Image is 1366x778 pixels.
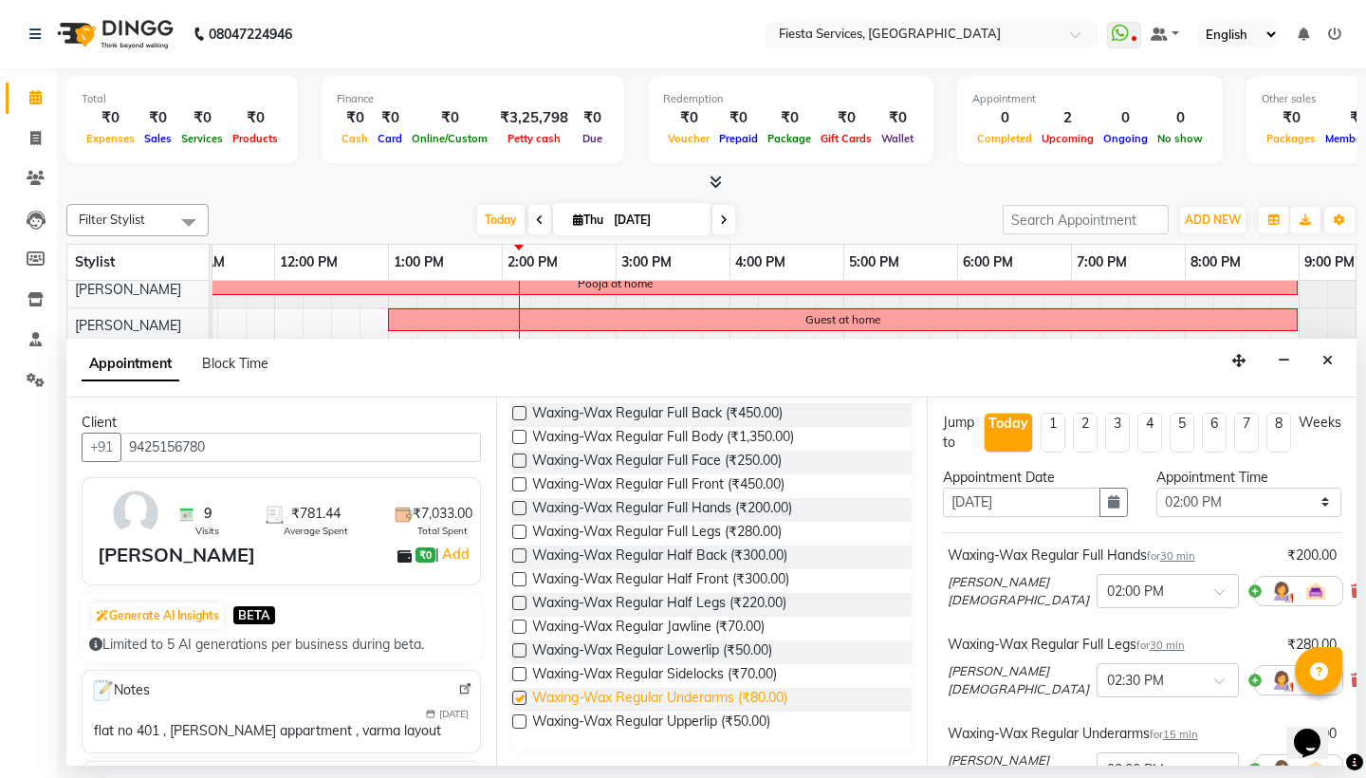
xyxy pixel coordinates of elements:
[1041,413,1065,453] li: 1
[228,107,283,129] div: ₹0
[1314,346,1341,376] button: Close
[176,132,228,145] span: Services
[1163,728,1198,741] span: 15 min
[532,498,792,522] span: Waxing-Wax Regular Full Hands (₹200.00)
[1186,249,1246,276] a: 8:00 PM
[492,107,576,129] div: ₹3,25,798
[1180,207,1246,233] button: ADD NEW
[816,132,877,145] span: Gift Cards
[714,107,763,129] div: ₹0
[91,602,224,629] button: Generate AI Insights
[1153,132,1208,145] span: No show
[532,688,787,712] span: Waxing-Wax Regular Underarms (₹80.00)
[209,8,292,61] b: 08047224946
[663,107,714,129] div: ₹0
[943,488,1100,517] input: yyyy-mm-dd
[988,414,1028,434] div: Today
[1072,249,1132,276] a: 7:00 PM
[578,275,653,292] div: Pooja at home
[503,132,565,145] span: Petty cash
[1234,413,1259,453] li: 7
[120,433,481,462] input: Search by Name/Mobile/Email/Code
[108,486,163,541] img: avatar
[415,547,435,563] span: ₹0
[816,107,877,129] div: ₹0
[337,132,373,145] span: Cash
[617,249,676,276] a: 3:00 PM
[948,724,1198,744] div: Waxing-Wax Regular Underarms
[1262,107,1320,129] div: ₹0
[82,91,283,107] div: Total
[1299,413,1341,433] div: Weeks
[82,132,139,145] span: Expenses
[1270,669,1293,692] img: Hairdresser.png
[844,249,904,276] a: 5:00 PM
[972,91,1208,107] div: Appointment
[204,504,212,524] span: 9
[1266,413,1291,453] li: 8
[1304,580,1327,602] img: Interior.png
[233,606,275,624] span: BETA
[608,206,703,234] input: 2025-09-04
[1160,549,1195,563] span: 30 min
[291,504,341,524] span: ₹781.44
[532,403,783,427] span: Waxing-Wax Regular Full Back (₹450.00)
[1185,213,1241,227] span: ADD NEW
[1147,549,1195,563] small: for
[568,213,608,227] span: Thu
[1037,132,1098,145] span: Upcoming
[90,678,150,703] span: Notes
[417,524,468,538] span: Total Spent
[1156,468,1341,488] div: Appointment Time
[958,249,1018,276] a: 6:00 PM
[389,249,449,276] a: 1:00 PM
[532,712,770,735] span: Waxing-Wax Regular Upperlip (₹50.00)
[413,504,472,524] span: ₹7,033.00
[407,132,492,145] span: Online/Custom
[1073,413,1098,453] li: 2
[1170,413,1194,453] li: 5
[1003,205,1169,234] input: Search Appointment
[89,635,473,655] div: Limited to 5 AI generations per business during beta.
[94,721,441,741] div: flat no 401 , [PERSON_NAME] appartment , varma layout
[337,107,373,129] div: ₹0
[532,640,772,664] span: Waxing-Wax Regular Lowerlip (₹50.00)
[1153,107,1208,129] div: 0
[1300,249,1359,276] a: 9:00 PM
[532,617,765,640] span: Waxing-Wax Regular Jawline (₹70.00)
[1150,728,1198,741] small: for
[948,635,1185,655] div: Waxing-Wax Regular Full Legs
[477,205,525,234] span: Today
[763,107,816,129] div: ₹0
[82,413,481,433] div: Client
[948,573,1089,610] span: [PERSON_NAME][DEMOGRAPHIC_DATA]
[503,249,563,276] a: 2:00 PM
[663,91,918,107] div: Redemption
[98,541,255,569] div: [PERSON_NAME]
[435,543,472,565] span: |
[576,107,609,129] div: ₹0
[1137,413,1162,453] li: 4
[75,281,181,298] span: [PERSON_NAME]
[439,707,469,721] span: [DATE]
[139,132,176,145] span: Sales
[82,433,121,462] button: +91
[714,132,763,145] span: Prepaid
[139,107,176,129] div: ₹0
[730,249,790,276] a: 4:00 PM
[275,249,342,276] a: 12:00 PM
[972,132,1037,145] span: Completed
[75,317,181,334] span: [PERSON_NAME]
[195,524,219,538] span: Visits
[439,543,472,565] a: Add
[532,522,782,546] span: Waxing-Wax Regular Full Legs (₹280.00)
[948,546,1195,565] div: Waxing-Wax Regular Full Hands
[1037,107,1098,129] div: 2
[532,451,782,474] span: Waxing-Wax Regular Full Face (₹250.00)
[532,664,777,688] span: Waxing-Wax Regular Sidelocks (₹70.00)
[1287,635,1337,655] div: ₹280.00
[1202,413,1227,453] li: 6
[877,132,918,145] span: Wallet
[663,132,714,145] span: Voucher
[407,107,492,129] div: ₹0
